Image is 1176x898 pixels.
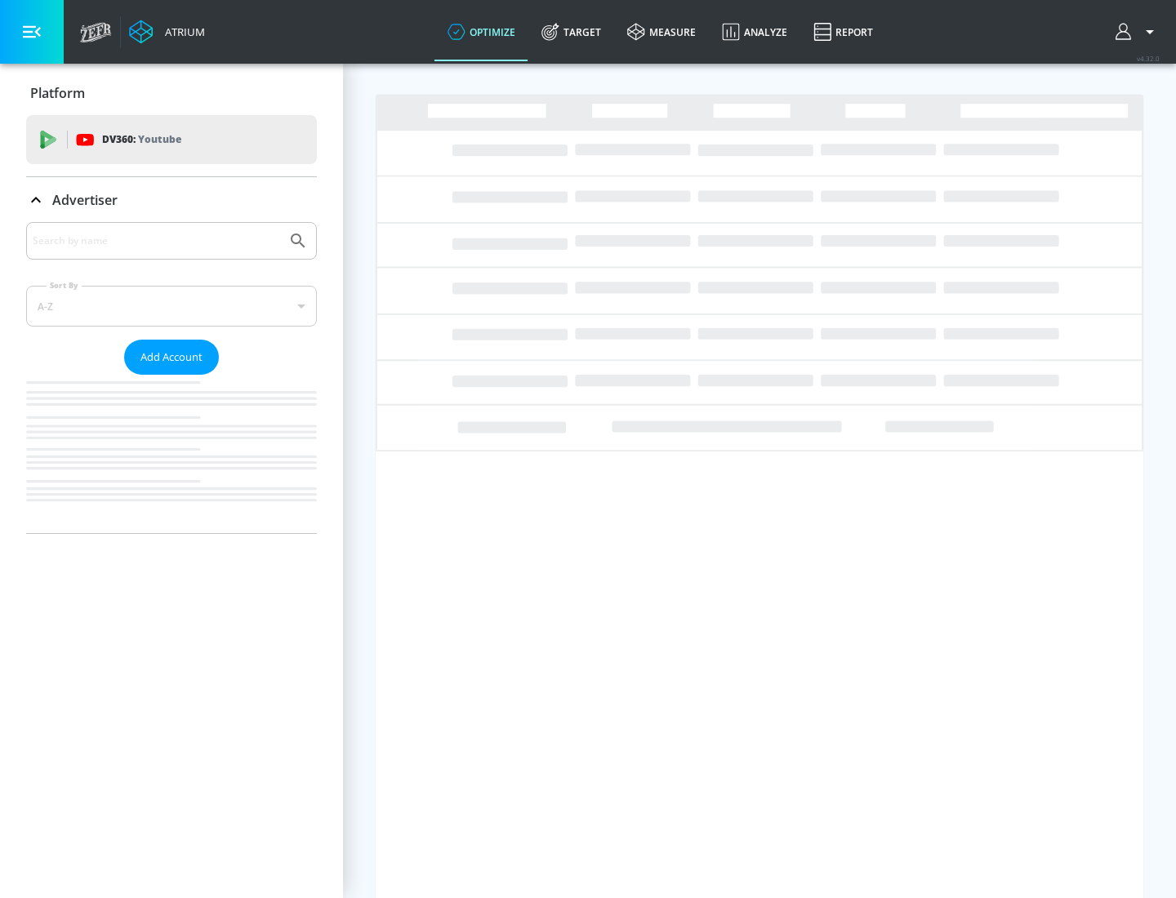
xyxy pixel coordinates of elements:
p: DV360: [102,131,181,149]
label: Sort By [47,280,82,291]
input: Search by name [33,230,280,251]
p: Youtube [138,131,181,148]
p: Advertiser [52,191,118,209]
nav: list of Advertiser [26,375,317,533]
div: Advertiser [26,222,317,533]
a: Target [528,2,614,61]
span: Add Account [140,348,203,367]
div: Platform [26,70,317,116]
div: Atrium [158,24,205,39]
a: optimize [434,2,528,61]
a: measure [614,2,709,61]
span: v 4.32.0 [1137,54,1160,63]
a: Atrium [129,20,205,44]
p: Platform [30,84,85,102]
a: Analyze [709,2,800,61]
a: Report [800,2,886,61]
button: Add Account [124,340,219,375]
div: DV360: Youtube [26,115,317,164]
div: A-Z [26,286,317,327]
div: Advertiser [26,177,317,223]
